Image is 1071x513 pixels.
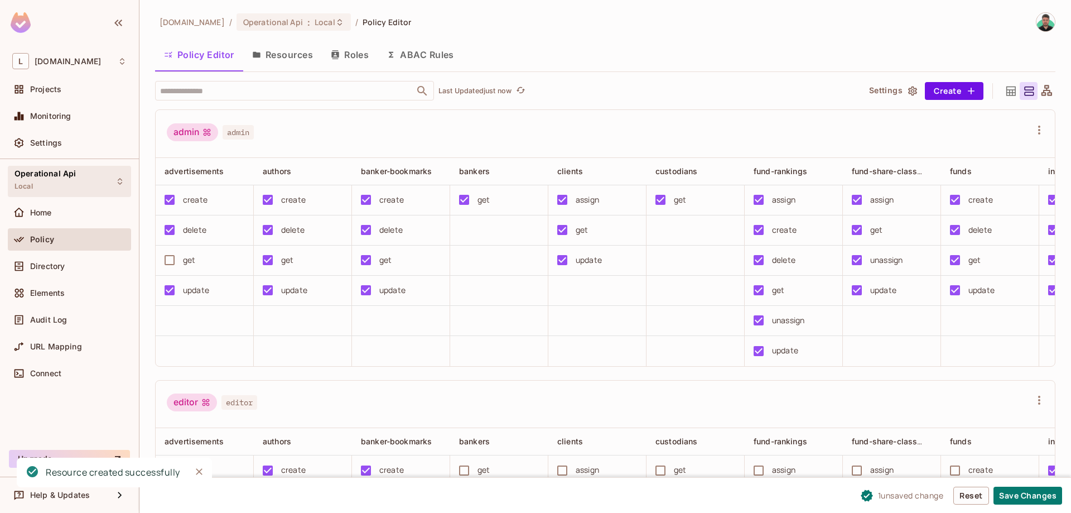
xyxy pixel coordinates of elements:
[30,342,82,351] span: URL Mapping
[160,17,225,27] span: the active workspace
[165,166,224,176] span: advertisements
[322,41,378,69] button: Roles
[516,85,525,97] span: refresh
[772,314,804,327] div: unassign
[263,437,291,446] span: authors
[953,487,989,505] button: Reset
[183,284,209,296] div: update
[576,254,602,266] div: update
[183,194,208,206] div: create
[379,224,403,236] div: delete
[165,437,224,446] span: advertisements
[46,466,180,480] div: Resource created successfully
[281,194,306,206] div: create
[15,182,33,191] span: Local
[167,123,218,141] div: admin
[772,284,784,296] div: get
[968,194,993,206] div: create
[30,262,65,271] span: Directory
[355,17,358,27] li: /
[968,464,993,476] div: create
[30,208,52,217] span: Home
[379,254,392,266] div: get
[30,289,65,298] span: Elements
[852,166,927,176] span: fund-share-classes
[438,87,512,95] p: Last Updated just now
[183,254,195,266] div: get
[379,284,406,296] div: update
[950,437,972,446] span: funds
[243,41,322,69] button: Resources
[870,224,882,236] div: get
[477,194,490,206] div: get
[281,284,307,296] div: update
[11,12,31,33] img: SReyMgAAAABJRU5ErkJggg==
[12,53,29,69] span: L
[772,254,795,266] div: delete
[35,57,101,66] span: Workspace: lakpa.cl
[379,464,404,476] div: create
[870,254,903,266] div: unassign
[674,194,686,206] div: get
[229,17,232,27] li: /
[1036,13,1055,31] img: Felipe Henriquez
[281,464,306,476] div: create
[30,85,61,94] span: Projects
[191,463,208,480] button: Close
[968,284,995,296] div: update
[576,194,599,206] div: assign
[361,166,432,176] span: banker-bookmarks
[655,437,698,446] span: custodians
[878,490,944,501] span: 1 unsaved change
[968,254,981,266] div: get
[414,83,430,99] button: Open
[155,41,243,69] button: Policy Editor
[30,138,62,147] span: Settings
[772,224,797,236] div: create
[221,395,257,410] span: editor
[925,82,983,100] button: Create
[557,437,583,446] span: clients
[870,194,894,206] div: assign
[30,369,61,378] span: Connect
[15,169,76,178] span: Operational Api
[576,224,588,236] div: get
[993,487,1062,505] button: Save Changes
[167,394,217,411] div: editor
[30,315,67,324] span: Audit Log
[772,194,795,206] div: assign
[183,224,206,236] div: delete
[754,166,807,176] span: fund-rankings
[514,84,527,98] button: refresh
[378,41,463,69] button: ABAC Rules
[655,166,698,176] span: custodians
[852,436,927,447] span: fund-share-classes
[772,344,798,357] div: update
[361,437,432,446] span: banker-bookmarks
[674,464,686,476] div: get
[363,17,412,27] span: Policy Editor
[950,166,972,176] span: funds
[870,284,896,296] div: update
[754,437,807,446] span: fund-rankings
[281,254,293,266] div: get
[315,17,335,27] span: Local
[512,84,527,98] span: Refresh is not available in edit mode.
[379,194,404,206] div: create
[307,18,311,27] span: :
[865,82,920,100] button: Settings
[281,224,305,236] div: delete
[459,437,490,446] span: bankers
[459,166,490,176] span: bankers
[223,125,254,140] span: admin
[772,464,795,476] div: assign
[968,224,992,236] div: delete
[263,166,291,176] span: authors
[30,235,54,244] span: Policy
[576,464,599,476] div: assign
[477,464,490,476] div: get
[30,112,71,121] span: Monitoring
[243,17,303,27] span: Operational Api
[557,166,583,176] span: clients
[870,464,894,476] div: assign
